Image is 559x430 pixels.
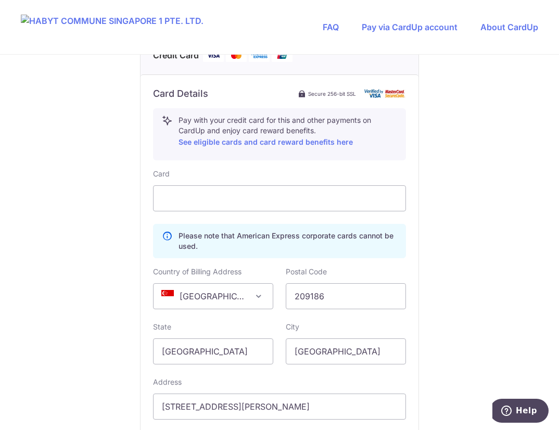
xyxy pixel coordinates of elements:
label: Country of Billing Address [153,267,242,277]
label: Address [153,377,182,387]
img: American Express [249,49,270,62]
iframe: Secure card payment input frame [162,192,397,205]
span: Singapore [154,284,273,309]
a: About CardUp [480,22,538,32]
h6: Card Details [153,87,208,100]
img: Visa [203,49,224,62]
img: Union Pay [272,49,293,62]
label: State [153,322,171,332]
img: Mastercard [226,49,247,62]
p: Please note that American Express corporate cards cannot be used. [179,231,397,251]
a: Pay via CardUp account [362,22,458,32]
iframe: Opens a widget where you can find more information [492,399,549,425]
a: FAQ [323,22,339,32]
label: Postal Code [286,267,327,277]
a: See eligible cards and card reward benefits here [179,137,353,146]
p: Pay with your credit card for this and other payments on CardUp and enjoy card reward benefits. [179,115,397,148]
input: Example 123456 [286,283,406,309]
span: Secure 256-bit SSL [308,90,356,98]
label: City [286,322,299,332]
span: Credit Card [153,49,199,62]
img: card secure [364,89,406,98]
span: Singapore [153,283,273,309]
label: Card [153,169,170,179]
